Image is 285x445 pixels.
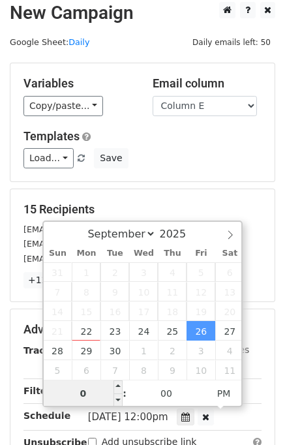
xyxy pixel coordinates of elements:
span: September 28, 2025 [44,341,72,360]
a: +12 more [23,272,78,288]
span: September 30, 2025 [100,341,129,360]
span: October 3, 2025 [187,341,215,360]
span: September 23, 2025 [100,321,129,341]
span: September 17, 2025 [129,301,158,321]
span: September 12, 2025 [187,282,215,301]
span: September 20, 2025 [215,301,244,321]
span: September 10, 2025 [129,282,158,301]
iframe: Chat Widget [220,382,285,445]
h5: 15 Recipients [23,202,262,217]
span: October 5, 2025 [44,360,72,380]
span: Sat [215,249,244,258]
span: Wed [129,249,158,258]
span: September 7, 2025 [44,282,72,301]
span: September 15, 2025 [72,301,100,321]
span: September 21, 2025 [44,321,72,341]
span: October 10, 2025 [187,360,215,380]
span: September 8, 2025 [72,282,100,301]
span: September 18, 2025 [158,301,187,321]
span: September 19, 2025 [187,301,215,321]
span: October 4, 2025 [215,341,244,360]
span: September 2, 2025 [100,262,129,282]
span: Mon [72,249,100,258]
h5: Advanced [23,322,262,337]
span: September 24, 2025 [129,321,158,341]
span: Thu [158,249,187,258]
span: September 4, 2025 [158,262,187,282]
small: Google Sheet: [10,37,89,47]
span: September 25, 2025 [158,321,187,341]
button: Save [94,148,128,168]
span: Sun [44,249,72,258]
span: August 31, 2025 [44,262,72,282]
span: September 6, 2025 [215,262,244,282]
span: September 11, 2025 [158,282,187,301]
h2: New Campaign [10,2,275,24]
span: September 16, 2025 [100,301,129,321]
strong: Filters [23,386,57,396]
a: Load... [23,148,74,168]
span: Tue [100,249,129,258]
span: October 11, 2025 [215,360,244,380]
input: Year [156,228,203,240]
span: September 9, 2025 [100,282,129,301]
span: October 8, 2025 [129,360,158,380]
span: [DATE] 12:00pm [88,411,168,423]
span: October 1, 2025 [129,341,158,360]
span: September 13, 2025 [215,282,244,301]
span: Daily emails left: 50 [188,35,275,50]
span: September 3, 2025 [129,262,158,282]
span: October 2, 2025 [158,341,187,360]
input: Minute [127,380,206,407]
span: September 29, 2025 [72,341,100,360]
span: September 14, 2025 [44,301,72,321]
span: September 22, 2025 [72,321,100,341]
small: [EMAIL_ADDRESS][DOMAIN_NAME] [23,239,169,249]
span: October 6, 2025 [72,360,100,380]
span: Click to toggle [206,380,242,407]
span: September 27, 2025 [215,321,244,341]
span: September 1, 2025 [72,262,100,282]
input: Hour [44,380,123,407]
a: Templates [23,129,80,143]
span: September 5, 2025 [187,262,215,282]
strong: Tracking [23,345,67,356]
a: Daily [68,37,89,47]
span: : [123,380,127,407]
strong: Schedule [23,410,70,421]
span: October 9, 2025 [158,360,187,380]
span: September 26, 2025 [187,321,215,341]
a: Daily emails left: 50 [188,37,275,47]
a: Copy/paste... [23,96,103,116]
span: October 7, 2025 [100,360,129,380]
h5: Email column [153,76,262,91]
small: [EMAIL_ADDRESS][DOMAIN_NAME] [23,224,169,234]
span: Fri [187,249,215,258]
h5: Variables [23,76,133,91]
small: [EMAIL_ADDRESS][DOMAIN_NAME] [23,254,169,264]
